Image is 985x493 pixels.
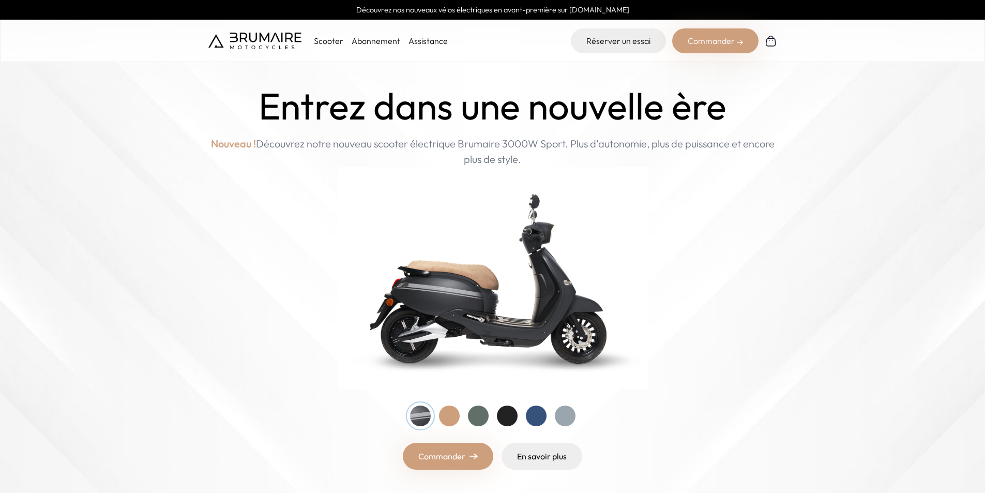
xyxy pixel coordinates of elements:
[352,36,400,46] a: Abonnement
[259,85,726,128] h1: Entrez dans une nouvelle ère
[408,36,448,46] a: Assistance
[571,28,666,53] a: Réserver un essai
[737,39,743,46] img: right-arrow-2.png
[469,453,478,459] img: right-arrow.png
[314,35,343,47] p: Scooter
[403,443,493,470] a: Commander
[672,28,759,53] div: Commander
[208,33,301,49] img: Brumaire Motocycles
[208,136,777,167] p: Découvrez notre nouveau scooter électrique Brumaire 3000W Sport. Plus d'autonomie, plus de puissa...
[765,35,777,47] img: Panier
[211,136,256,152] span: Nouveau !
[502,443,582,470] a: En savoir plus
